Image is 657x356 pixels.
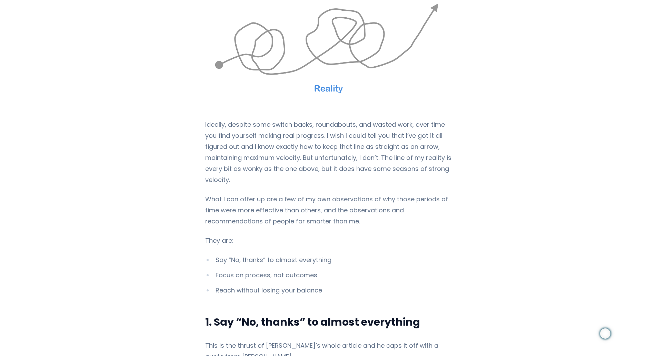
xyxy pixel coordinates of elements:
p: They are: [205,235,452,246]
li: Reach without losing your balance [205,285,452,296]
p: Ideally, despite some switch backs, roundabouts, and wasted work, over time you find yourself mak... [205,119,452,185]
li: Say “No, thanks” to almost everything [205,254,452,266]
li: Focus on process, not outcomes [205,270,452,281]
p: What I can offer up are a few of my own observations of why those periods of time were more effec... [205,194,452,227]
h2: 1. Say “No, thanks” to almost everything [205,315,452,329]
